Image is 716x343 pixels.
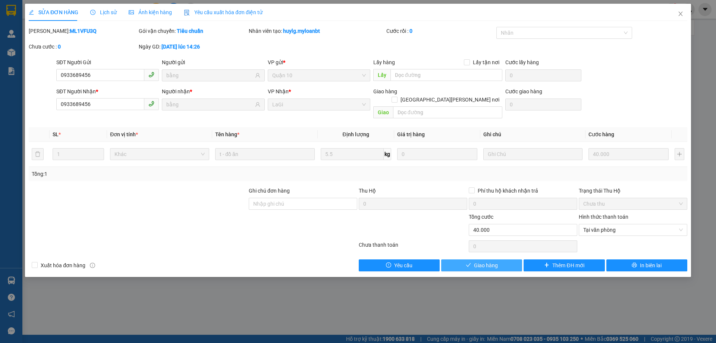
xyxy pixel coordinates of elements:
[398,96,502,104] span: [GEOGRAPHIC_DATA][PERSON_NAME] nơi
[139,43,247,51] div: Ngày GD:
[583,224,683,236] span: Tại văn phòng
[373,69,390,81] span: Lấy
[552,261,584,269] span: Thêm ĐH mới
[475,187,541,195] span: Phí thu hộ khách nhận trả
[166,71,253,79] input: Tên người gửi
[129,10,134,15] span: picture
[675,148,684,160] button: plus
[393,106,502,118] input: Dọc đường
[129,9,172,15] span: Ảnh kiện hàng
[249,27,385,35] div: Nhân viên tạo:
[466,262,471,268] span: check
[670,4,691,25] button: Close
[678,11,684,17] span: close
[249,198,357,210] input: Ghi chú đơn hàng
[579,214,628,220] label: Hình thức thanh toán
[359,188,376,194] span: Thu Hộ
[384,148,391,160] span: kg
[373,88,397,94] span: Giao hàng
[29,10,34,15] span: edit
[56,87,159,96] div: SĐT Người Nhận
[148,101,154,107] span: phone
[139,27,247,35] div: Gói vận chuyển:
[483,148,582,160] input: Ghi Chú
[215,131,239,137] span: Tên hàng
[397,131,425,137] span: Giá trị hàng
[588,148,669,160] input: 0
[90,10,95,15] span: clock-circle
[480,127,585,142] th: Ghi chú
[505,69,581,81] input: Cước lấy hàng
[579,187,687,195] div: Trạng thái Thu Hộ
[162,58,264,66] div: Người gửi
[161,44,200,50] b: [DATE] lúc 14:26
[70,28,97,34] b: ML1VFU3Q
[505,88,542,94] label: Cước giao hàng
[268,88,289,94] span: VP Nhận
[148,72,154,78] span: phone
[283,28,320,34] b: huylg.myloanbt
[386,27,495,35] div: Cước rồi :
[386,262,391,268] span: exclamation-circle
[606,259,687,271] button: printerIn biên lai
[29,9,78,15] span: SỬA ĐƠN HÀNG
[409,28,412,34] b: 0
[110,131,138,137] span: Đơn vị tính
[390,69,502,81] input: Dọc đường
[640,261,662,269] span: In biên lai
[29,43,137,51] div: Chưa cước :
[255,102,260,107] span: user
[114,149,205,160] span: Khác
[505,99,581,110] input: Cước giao hàng
[470,58,502,66] span: Lấy tận nơi
[632,262,637,268] span: printer
[184,9,263,15] span: Yêu cầu xuất hóa đơn điện tử
[56,58,159,66] div: SĐT Người Gửi
[544,262,549,268] span: plus
[358,241,468,254] div: Chưa thanh toán
[588,131,614,137] span: Cước hàng
[268,58,370,66] div: VP gửi
[184,10,190,16] img: icon
[177,28,203,34] b: Tiêu chuẩn
[166,100,253,109] input: Tên người nhận
[397,148,477,160] input: 0
[505,59,539,65] label: Cước lấy hàng
[394,261,412,269] span: Yêu cầu
[583,198,683,209] span: Chưa thu
[29,27,137,35] div: [PERSON_NAME]:
[343,131,369,137] span: Định lượng
[255,73,260,78] span: user
[272,70,366,81] span: Quận 10
[474,261,498,269] span: Giao hàng
[90,263,95,268] span: info-circle
[53,131,59,137] span: SL
[272,99,366,110] span: LaGi
[469,214,493,220] span: Tổng cước
[249,188,290,194] label: Ghi chú đơn hàng
[441,259,522,271] button: checkGiao hàng
[359,259,440,271] button: exclamation-circleYêu cầu
[38,261,88,269] span: Xuất hóa đơn hàng
[162,87,264,96] div: Người nhận
[524,259,604,271] button: plusThêm ĐH mới
[373,59,395,65] span: Lấy hàng
[32,148,44,160] button: delete
[373,106,393,118] span: Giao
[215,148,314,160] input: VD: Bàn, Ghế
[32,170,276,178] div: Tổng: 1
[58,44,61,50] b: 0
[90,9,117,15] span: Lịch sử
